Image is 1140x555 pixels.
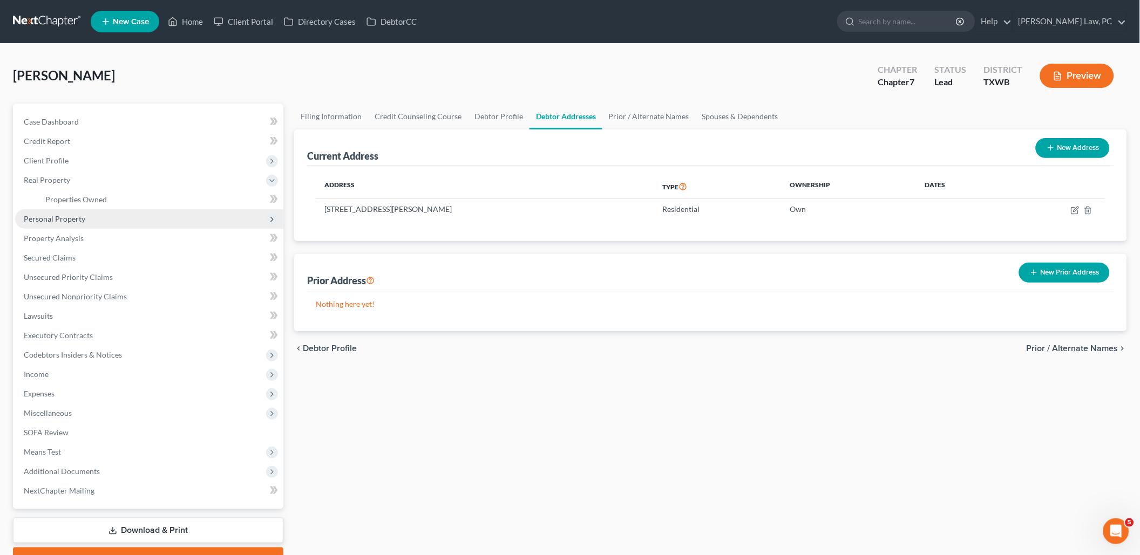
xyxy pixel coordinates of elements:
[316,199,654,220] td: [STREET_ADDRESS][PERSON_NAME]
[24,253,76,262] span: Secured Claims
[15,481,283,501] a: NextChapter Mailing
[1040,64,1114,88] button: Preview
[15,423,283,442] a: SOFA Review
[316,174,654,199] th: Address
[1027,344,1118,353] span: Prior / Alternate Names
[1027,344,1127,353] button: Prior / Alternate Names chevron_right
[24,447,61,456] span: Means Test
[24,486,94,495] span: NextChapter Mailing
[294,344,303,353] i: chevron_left
[530,104,602,129] a: Debtor Addresses
[13,67,115,83] span: [PERSON_NAME]
[24,428,69,437] span: SOFA Review
[113,18,149,26] span: New Case
[361,12,422,31] a: DebtorCC
[1013,12,1127,31] a: [PERSON_NAME] Law, PC
[24,214,85,223] span: Personal Property
[984,76,1023,88] div: TXWB
[24,408,72,417] span: Miscellaneous
[781,199,916,220] td: Own
[1036,138,1110,158] button: New Address
[24,311,53,320] span: Lawsuits
[15,248,283,268] a: Secured Claims
[878,76,918,88] div: Chapter
[1103,518,1129,544] iframe: Intercom live chat
[696,104,785,129] a: Spouses & Dependents
[37,190,283,209] a: Properties Owned
[162,12,208,31] a: Home
[15,306,283,326] a: Lawsuits
[15,112,283,132] a: Case Dashboard
[935,76,967,88] div: Lead
[878,64,918,76] div: Chapter
[15,132,283,151] a: Credit Report
[15,287,283,306] a: Unsecured Nonpriority Claims
[1019,263,1110,283] button: New Prior Address
[24,369,49,379] span: Income
[24,175,70,184] span: Real Property
[307,274,375,287] div: Prior Address
[24,156,69,165] span: Client Profile
[24,350,122,359] span: Codebtors Insiders & Notices
[316,299,1105,310] p: Nothing here yet!
[307,149,378,162] div: Current Address
[294,104,368,129] a: Filing Information
[916,174,1005,199] th: Dates
[935,64,967,76] div: Status
[24,117,79,126] span: Case Dashboard
[976,12,1012,31] a: Help
[602,104,696,129] a: Prior / Alternate Names
[24,136,70,146] span: Credit Report
[13,518,283,543] a: Download & Print
[279,12,361,31] a: Directory Cases
[303,344,357,353] span: Debtor Profile
[24,331,93,340] span: Executory Contracts
[15,229,283,248] a: Property Analysis
[15,326,283,345] a: Executory Contracts
[654,199,781,220] td: Residential
[208,12,279,31] a: Client Portal
[294,344,357,353] button: chevron_left Debtor Profile
[654,174,781,199] th: Type
[24,272,113,282] span: Unsecured Priority Claims
[24,292,127,301] span: Unsecured Nonpriority Claims
[45,195,107,204] span: Properties Owned
[368,104,468,129] a: Credit Counseling Course
[24,389,55,398] span: Expenses
[859,11,958,31] input: Search by name...
[1125,518,1134,527] span: 5
[1118,344,1127,353] i: chevron_right
[15,268,283,287] a: Unsecured Priority Claims
[24,234,84,243] span: Property Analysis
[984,64,1023,76] div: District
[910,77,915,87] span: 7
[781,174,916,199] th: Ownership
[24,467,100,476] span: Additional Documents
[468,104,530,129] a: Debtor Profile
